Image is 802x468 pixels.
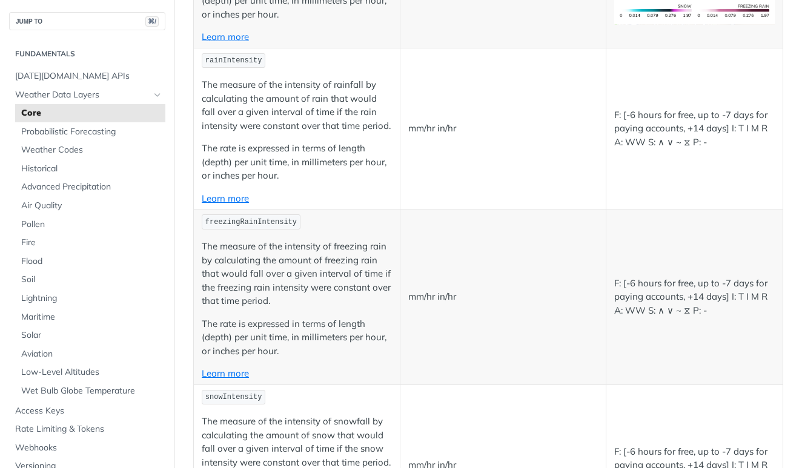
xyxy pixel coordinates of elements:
a: Fire [15,234,165,252]
span: Rate Limiting & Tokens [15,423,162,435]
a: Wet Bulb Globe Temperature [15,382,165,400]
h2: Fundamentals [9,48,165,59]
button: JUMP TO⌘/ [9,12,165,30]
span: Access Keys [15,405,162,417]
span: Weather Codes [21,144,162,156]
span: Flood [21,255,162,268]
span: Air Quality [21,200,162,212]
a: Learn more [202,31,249,42]
a: Probabilistic Forecasting [15,123,165,141]
a: Learn more [202,193,249,204]
span: Low-Level Altitudes [21,366,162,378]
span: Aviation [21,348,162,360]
button: Hide subpages for Weather Data Layers [153,90,162,100]
span: Solar [21,329,162,341]
a: [DATE][DOMAIN_NAME] APIs [9,67,165,85]
a: Webhooks [9,439,165,457]
span: Historical [21,163,162,175]
a: Air Quality [15,197,165,215]
span: [DATE][DOMAIN_NAME] APIs [15,70,162,82]
span: Core [21,107,162,119]
a: Low-Level Altitudes [15,363,165,381]
a: Flood [15,252,165,271]
span: Soil [21,274,162,286]
p: F: [-6 hours for free, up to -7 days for paying accounts, +14 days] I: T I M R A: WW S: ∧ ∨ ~ ⧖ P: - [614,108,775,150]
span: Webhooks [15,442,162,454]
a: Weather Data LayersHide subpages for Weather Data Layers [9,86,165,104]
span: Maritime [21,311,162,323]
a: Lightning [15,289,165,308]
span: Fire [21,237,162,249]
span: Lightning [21,292,162,305]
p: F: [-6 hours for free, up to -7 days for paying accounts, +14 days] I: T I M R A: WW S: ∧ ∨ ~ ⧖ P: - [614,277,775,318]
a: Maritime [15,308,165,326]
span: Wet Bulb Globe Temperature [21,385,162,397]
a: Learn more [202,367,249,379]
p: The rate is expressed in terms of length (depth) per unit time, in millimeters per hour, or inche... [202,317,392,358]
p: The measure of the intensity of freezing rain by calculating the amount of freezing rain that wou... [202,240,392,308]
span: snowIntensity [205,393,262,401]
a: Advanced Precipitation [15,178,165,196]
span: freezingRainIntensity [205,218,297,226]
a: Rate Limiting & Tokens [9,420,165,438]
a: Pollen [15,216,165,234]
a: Aviation [15,345,165,363]
span: Advanced Precipitation [21,181,162,193]
span: ⌘/ [145,16,159,27]
p: mm/hr in/hr [408,290,598,304]
p: The measure of the intensity of rainfall by calculating the amount of rain that would fall over a... [202,78,392,133]
span: rainIntensity [205,56,262,65]
span: Probabilistic Forecasting [21,126,162,138]
a: Soil [15,271,165,289]
span: Weather Data Layers [15,89,150,101]
a: Access Keys [9,402,165,420]
p: mm/hr in/hr [408,122,598,136]
a: Historical [15,160,165,178]
p: The rate is expressed in terms of length (depth) per unit time, in millimeters per hour, or inche... [202,142,392,183]
span: Pollen [21,219,162,231]
a: Weather Codes [15,141,165,159]
a: Solar [15,326,165,344]
a: Core [15,104,165,122]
